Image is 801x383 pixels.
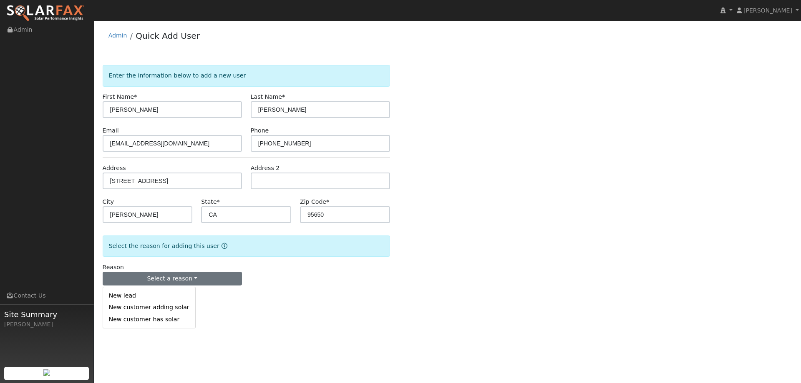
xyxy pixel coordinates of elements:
[201,198,219,206] label: State
[219,243,227,249] a: Reason for new user
[326,198,329,205] span: Required
[743,7,792,14] span: [PERSON_NAME]
[103,164,126,173] label: Address
[103,93,137,101] label: First Name
[134,93,137,100] span: Required
[103,235,390,257] div: Select the reason for adding this user
[103,126,119,135] label: Email
[251,164,280,173] label: Address 2
[103,272,242,286] button: Select a reason
[103,198,114,206] label: City
[103,290,195,302] a: New lead
[217,198,220,205] span: Required
[103,263,124,272] label: Reason
[251,93,285,101] label: Last Name
[103,302,195,313] a: New customer adding solar
[103,65,390,86] div: Enter the information below to add a new user
[251,126,269,135] label: Phone
[108,32,127,39] a: Admin
[4,309,89,320] span: Site Summary
[103,313,195,325] a: New customer has solar
[300,198,329,206] label: Zip Code
[43,369,50,376] img: retrieve
[136,31,200,41] a: Quick Add User
[6,5,85,22] img: SolarFax
[282,93,285,100] span: Required
[4,320,89,329] div: [PERSON_NAME]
